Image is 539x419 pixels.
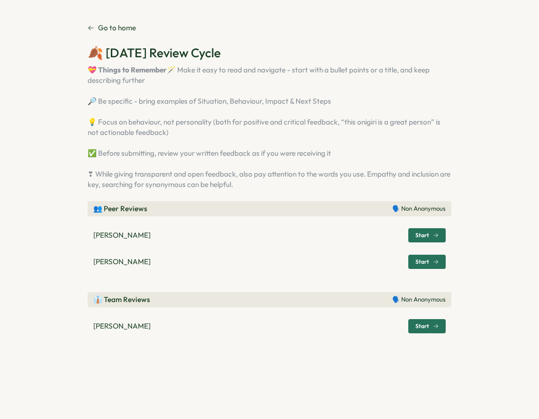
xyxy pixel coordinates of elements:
[93,294,150,305] p: 👔 Team Reviews
[88,23,136,33] a: Go to home
[392,295,446,304] p: 🗣️ Non Anonymous
[392,205,446,213] p: 🗣️ Non Anonymous
[88,45,451,61] h2: 🍂 [DATE] Review Cycle
[408,319,446,333] button: Start
[415,323,429,329] span: Start
[93,204,147,214] p: 👥 Peer Reviews
[93,230,151,241] p: [PERSON_NAME]
[98,23,136,33] p: Go to home
[88,65,451,190] p: 🪄 Make it easy to read and navigate - start with a bullet points or a title, and keep describing ...
[415,259,429,265] span: Start
[93,257,151,267] p: [PERSON_NAME]
[93,321,151,331] p: [PERSON_NAME]
[415,232,429,238] span: Start
[408,228,446,242] button: Start
[88,65,167,74] strong: 💝 Things to Remember
[408,255,446,269] button: Start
